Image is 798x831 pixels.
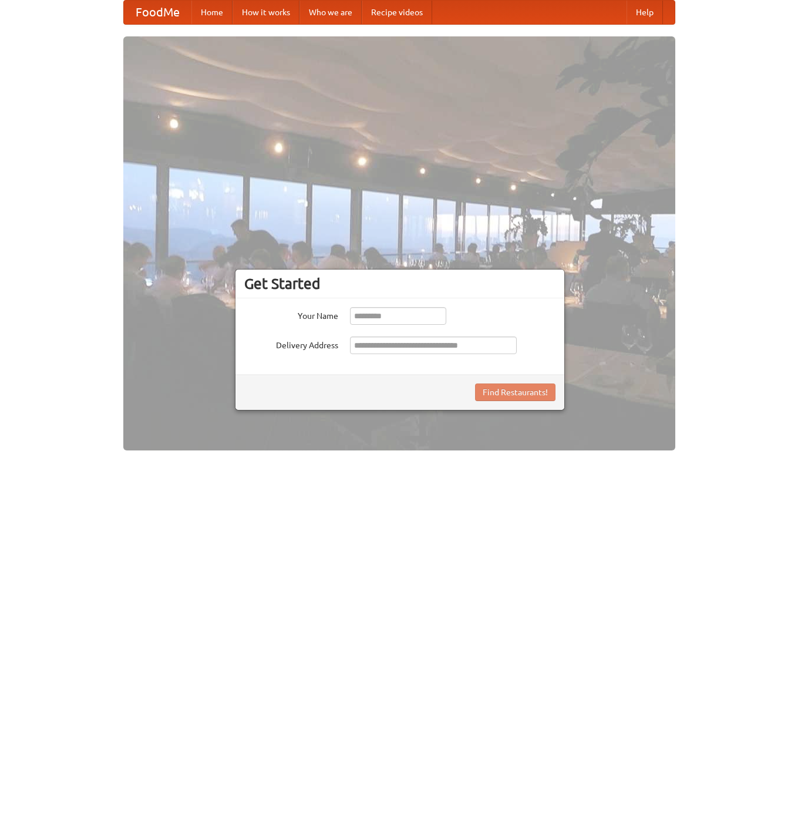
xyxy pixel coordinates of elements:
[475,383,555,401] button: Find Restaurants!
[244,337,338,351] label: Delivery Address
[627,1,663,24] a: Help
[191,1,233,24] a: Home
[362,1,432,24] a: Recipe videos
[124,1,191,24] a: FoodMe
[299,1,362,24] a: Who we are
[244,275,555,292] h3: Get Started
[233,1,299,24] a: How it works
[244,307,338,322] label: Your Name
